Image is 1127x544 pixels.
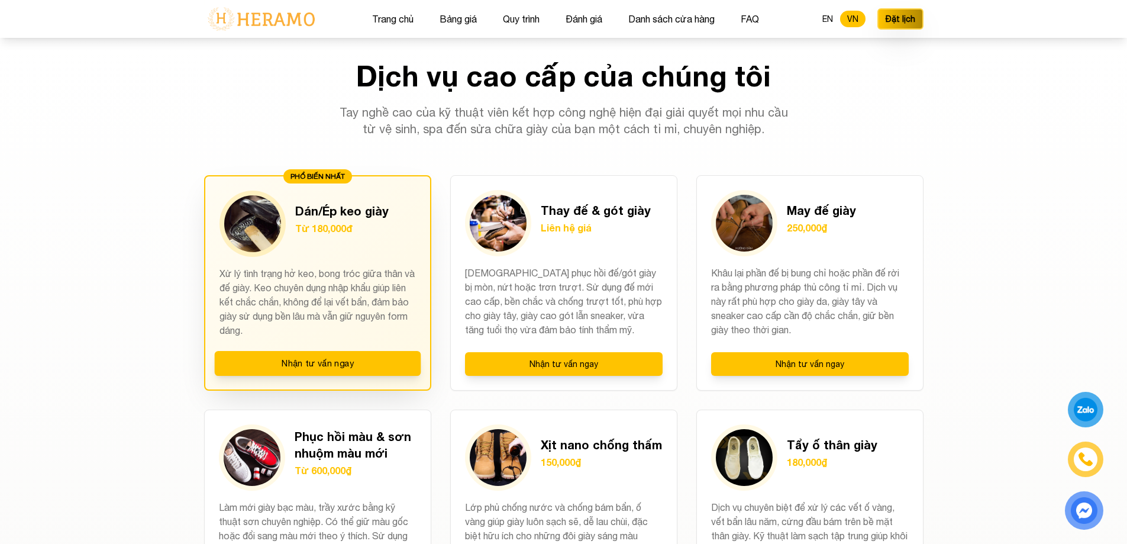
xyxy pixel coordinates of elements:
button: Nhận tư vấn ngay [214,351,421,376]
p: 250,000₫ [787,221,856,235]
button: Trang chủ [369,11,417,27]
p: Khâu lại phần đế bị bung chỉ hoặc phần đế rời ra bằng phương pháp thủ công tỉ mỉ. Dịch vụ này rất... [711,266,909,338]
button: VN [840,11,866,27]
p: Liên hệ giá [541,221,651,235]
p: 180,000₫ [787,455,877,469]
button: Bảng giá [436,11,480,27]
h3: Phục hồi màu & sơn nhuộm màu mới [295,428,416,461]
h3: Thay đế & gót giày [541,202,651,218]
button: FAQ [737,11,763,27]
button: Nhận tư vấn ngay [465,352,663,376]
button: Đặt lịch [877,8,923,30]
button: Danh sách cửa hàng [625,11,718,27]
p: 150,000₫ [541,455,662,469]
button: EN [815,11,840,27]
img: Phục hồi màu & sơn nhuộm màu mới [224,429,280,486]
p: [DEMOGRAPHIC_DATA] phục hồi đế/gót giày bị mòn, nứt hoặc trơn trượt. Sử dụng đế mới cao cấp, bền ... [465,266,663,338]
img: logo-with-text.png [204,7,318,31]
button: Quy trình [499,11,543,27]
h3: Tẩy ố thân giày [787,436,877,453]
div: PHỔ BIẾN NHẤT [283,169,352,184]
p: Từ 180,000đ [295,221,389,236]
img: Tẩy ố thân giày [716,429,773,486]
img: Xịt nano chống thấm [470,429,527,486]
img: Dán/Ép keo giày [224,195,281,252]
img: May đế giày [716,195,773,252]
h2: Dịch vụ cao cấp của chúng tôi [204,62,923,90]
img: phone-icon [1078,452,1093,466]
h3: Xịt nano chống thấm [541,436,662,453]
a: phone-icon [1068,442,1103,477]
p: Tay nghề cao của kỹ thuật viên kết hợp công nghệ hiện đại giải quyết mọi nhu cầu từ vệ sinh, spa ... [337,104,791,137]
p: Từ 600,000₫ [295,463,416,478]
button: Nhận tư vấn ngay [711,352,909,376]
h3: May đế giày [787,202,856,218]
button: Đánh giá [562,11,606,27]
p: Xử lý tình trạng hở keo, bong tróc giữa thân và đế giày. Keo chuyên dụng nhập khẩu giúp liên kết ... [219,266,416,337]
img: Thay đế & gót giày [470,195,527,252]
h3: Dán/Ép keo giày [295,202,389,219]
